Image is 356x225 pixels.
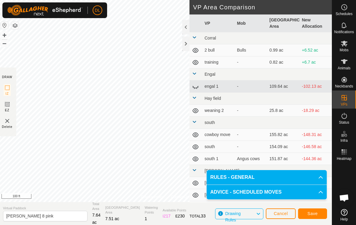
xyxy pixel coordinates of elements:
span: Status [339,121,349,124]
td: 0.99 ac [267,44,300,56]
span: Total Area [92,201,100,211]
span: Watering Points [145,205,158,215]
div: - [237,144,265,150]
img: VP [4,117,11,125]
span: ADVICE - SCHEDULED MOVES [210,189,281,196]
span: 1 [145,216,147,221]
h2: VP Area Comparison [193,4,332,11]
button: – [1,40,8,47]
a: Privacy Policy [141,194,164,200]
span: Infra [340,139,348,142]
span: Available Points [163,208,205,213]
div: - [237,59,265,65]
p-accordion-header: ADVICE - SCHEDULED MOVES [207,185,327,199]
button: + [1,32,8,39]
span: Hay field [205,96,221,101]
td: [DATE] move [202,177,235,189]
div: TOTAL [189,213,205,219]
td: [PERSON_NAME] 1 [202,201,235,214]
span: Mobs [340,48,348,52]
span: RULES - GENERAL [210,174,255,181]
a: Help [332,207,356,223]
div: IZ [163,213,170,219]
td: south 1 [202,153,235,165]
span: Cancel [274,211,288,216]
span: Engal [205,72,215,77]
span: Notifications [334,30,354,34]
td: engal 1 [202,81,235,93]
td: cowboy move [202,129,235,141]
span: Animals [338,66,351,70]
td: 25.8 ac [267,105,300,117]
span: 7.64 ac [92,213,100,225]
button: Cancel [266,208,296,219]
td: south [202,141,235,153]
div: DRAW [2,75,12,79]
td: 109.64 ac [267,81,300,93]
span: Schedules [335,12,352,16]
td: training [202,56,235,68]
span: IZ [5,91,9,96]
td: +6.7 ac [300,56,332,68]
a: Contact Us [171,194,189,200]
span: south [205,120,215,125]
div: Bulls [237,47,265,53]
button: Map Layers [11,22,19,29]
div: Open chat [335,189,353,207]
div: - [237,107,265,114]
div: - [237,83,265,90]
span: Heatmap [337,157,351,160]
td: -183.87 ac [300,201,332,214]
span: Delete [2,125,12,129]
span: Help [340,217,348,221]
div: EZ [175,213,185,219]
span: DL [95,7,100,14]
div: Angus cows [237,156,265,162]
td: -148.31 ac [300,129,332,141]
span: [PERSON_NAME] [205,168,239,173]
td: 0.82 ac [267,56,300,68]
span: 7.51 ac [105,216,119,221]
td: 2 bull [202,44,235,56]
span: [GEOGRAPHIC_DATA] Area [105,205,140,215]
td: -144.36 ac [300,153,332,165]
th: Mob [235,14,267,32]
td: 154.09 ac [267,141,300,153]
td: -146.58 ac [300,141,332,153]
span: EZ [5,108,9,112]
td: 191.38 ac [267,201,300,214]
th: New Allocation [300,14,332,32]
th: [GEOGRAPHIC_DATA] Area [267,14,300,32]
span: Virtual Paddock [3,206,87,211]
td: weaning 2 [202,105,235,117]
td: [DATE] [202,189,235,201]
td: -102.13 ac [300,81,332,93]
button: Reset Map [1,22,8,29]
th: VP [202,14,235,32]
span: Save [307,211,318,216]
td: 155.82 ac [267,129,300,141]
span: VPs [341,103,347,106]
span: 30 [180,214,185,218]
img: Gallagher Logo [7,5,83,16]
span: 17 [166,214,171,218]
span: Drawing Rules [225,211,240,222]
td: -18.29 ac [300,105,332,117]
td: 151.87 ac [267,153,300,165]
span: 33 [201,214,206,218]
p-accordion-header: RULES - GENERAL [207,170,327,185]
button: Save [298,208,327,219]
span: Corral [205,36,216,40]
div: - [237,132,265,138]
span: Neckbands [335,84,353,88]
td: +6.52 ac [300,44,332,56]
